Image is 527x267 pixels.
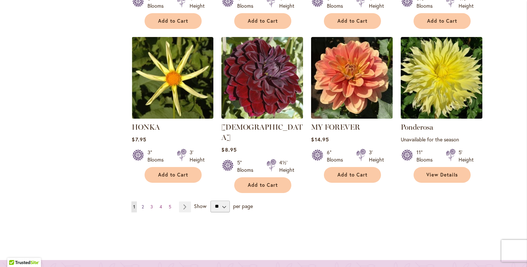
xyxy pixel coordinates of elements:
[369,149,384,163] div: 3' Height
[311,37,393,119] img: MY FOREVER
[414,167,471,183] a: View Details
[132,136,146,143] span: $7.95
[221,146,236,153] span: $8.95
[401,123,433,131] a: Ponderosa
[311,136,329,143] span: $14.95
[190,149,205,163] div: 3' Height
[150,204,153,209] span: 3
[416,149,437,163] div: 11" Blooms
[311,113,393,120] a: MY FOREVER
[337,18,367,24] span: Add to Cart
[324,13,381,29] button: Add to Cart
[401,37,482,119] img: Ponderosa
[279,159,294,174] div: 4½' Height
[401,113,482,120] a: Ponderosa
[158,172,188,178] span: Add to Cart
[142,204,144,209] span: 2
[311,123,360,131] a: MY FOREVER
[327,149,347,163] div: 6" Blooms
[248,18,278,24] span: Add to Cart
[248,182,278,188] span: Add to Cart
[132,37,213,119] img: HONKA
[145,13,202,29] button: Add to Cart
[149,201,155,212] a: 3
[167,201,173,212] a: 5
[140,201,146,212] a: 2
[169,204,171,209] span: 5
[426,172,458,178] span: View Details
[5,241,26,262] iframe: Launch Accessibility Center
[234,177,291,193] button: Add to Cart
[147,149,168,163] div: 3" Blooms
[221,37,303,119] img: VOODOO
[233,202,253,209] span: per page
[237,159,258,174] div: 5" Blooms
[427,18,457,24] span: Add to Cart
[133,204,135,209] span: 1
[145,167,202,183] button: Add to Cart
[194,202,206,209] span: Show
[234,13,291,29] button: Add to Cart
[324,167,381,183] button: Add to Cart
[401,136,482,143] p: Unavailable for the season
[132,113,213,120] a: HONKA
[160,204,162,209] span: 4
[158,18,188,24] span: Add to Cart
[337,172,367,178] span: Add to Cart
[132,123,160,131] a: HONKA
[459,149,474,163] div: 5' Height
[221,113,303,120] a: VOODOO
[158,201,164,212] a: 4
[414,13,471,29] button: Add to Cart
[221,123,303,142] a: [DEMOGRAPHIC_DATA]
